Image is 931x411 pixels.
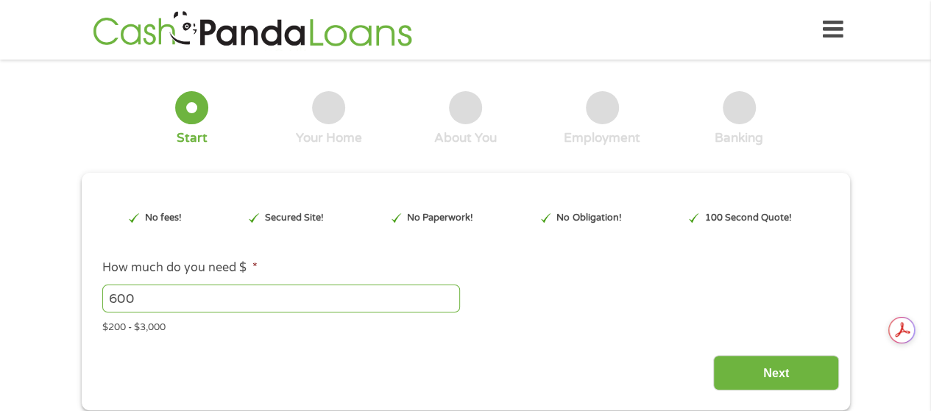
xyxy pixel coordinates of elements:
p: No Obligation! [556,211,621,225]
div: $200 - $3,000 [102,315,828,335]
div: Your Home [296,130,362,146]
div: Employment [564,130,640,146]
p: Secured Site! [265,211,324,225]
input: Next [713,355,839,391]
p: 100 Second Quote! [705,211,792,225]
div: Banking [715,130,763,146]
div: Start [177,130,208,146]
label: How much do you need $ [102,260,257,276]
p: No fees! [145,211,182,225]
img: GetLoanNow Logo [88,9,417,51]
p: No Paperwork! [407,211,473,225]
div: About You [434,130,497,146]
